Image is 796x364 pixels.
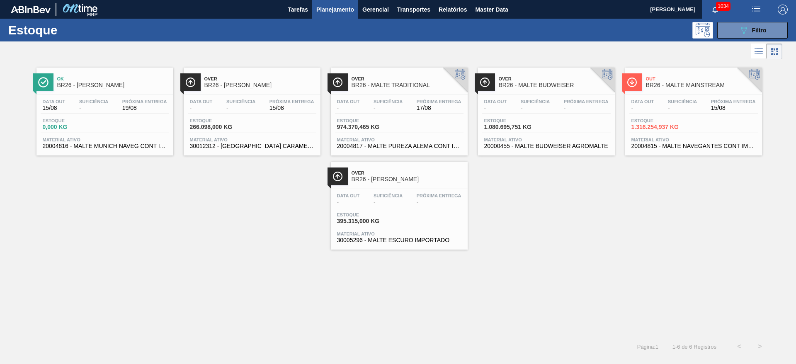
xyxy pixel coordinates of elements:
span: 0,000 KG [43,124,101,130]
span: 266.098,000 KG [190,124,248,130]
span: Próxima Entrega [564,99,609,104]
div: Visão em Cards [767,44,782,59]
a: ÍconeOutBR26 - MALTE MAINSTREAMData out-Suficiência-Próxima Entrega15/08Estoque1.316.254,937 KGMa... [619,61,766,155]
span: Ok [57,76,169,81]
a: ÍconeOverBR26 - MALTE BUDWEISERData out-Suficiência-Próxima Entrega-Estoque1.080.695,751 KGMateri... [472,61,619,155]
img: TNhmsLtSVTkK8tSr43FrP2fwEKptu5GPRR3wAAAABJRU5ErkJggg== [11,6,51,13]
span: Over [499,76,611,81]
span: 20004815 - MALTE NAVEGANTES CONT IMPORT SUP 40% [631,143,756,149]
img: Ícone [332,77,343,87]
span: 30012312 - MALTA CARAMELO DE BOORTMALT BIG BAG [190,143,314,149]
span: 20004816 - MALTE MUNICH NAVEG CONT IMPORT SUP 40% [43,143,167,149]
span: Próxima Entrega [711,99,756,104]
img: Ícone [332,171,343,182]
span: - [374,199,403,205]
span: 15/08 [269,105,314,111]
span: Master Data [475,5,508,15]
span: 974.370,465 KG [337,124,395,130]
span: Filtro [752,27,767,34]
span: Estoque [337,118,395,123]
span: Data out [43,99,66,104]
div: Pogramando: nenhum usuário selecionado [692,22,713,39]
span: Próxima Entrega [122,99,167,104]
span: BR26 - MALTE TRADITIONAL [352,82,464,88]
span: Over [352,76,464,81]
span: Material ativo [484,137,609,142]
button: Notificações [702,4,728,15]
img: Logout [778,5,788,15]
span: - [226,105,255,111]
span: Data out [484,99,507,104]
span: Data out [337,99,360,104]
img: Ícone [627,77,637,87]
span: - [484,105,507,111]
span: 1.080.695,751 KG [484,124,542,130]
span: - [668,105,697,111]
span: 15/08 [43,105,66,111]
button: < [729,336,750,357]
span: - [337,199,360,205]
span: Suficiência [374,99,403,104]
span: Estoque [43,118,101,123]
button: > [750,336,770,357]
span: Suficiência [374,193,403,198]
span: Out [646,76,758,81]
span: Próxima Entrega [269,99,314,104]
span: 20004817 - MALTE PUREZA ALEMA CONT IMPORT SUP 40% [337,143,461,149]
span: Transportes [397,5,430,15]
span: Próxima Entrega [417,99,461,104]
img: userActions [751,5,761,15]
span: BR26 - MALTE CORONA [204,82,316,88]
span: Over [352,170,464,175]
span: Tarefas [288,5,308,15]
span: Suficiência [226,99,255,104]
span: Material ativo [337,137,461,142]
span: - [521,105,550,111]
span: Estoque [631,118,689,123]
span: Material ativo [337,231,461,236]
span: Material ativo [190,137,314,142]
span: Gerencial [362,5,389,15]
span: BR26 - MALTE BUDWEISER [499,82,611,88]
span: Data out [337,193,360,198]
a: ÍconeOverBR26 - MALTE TRADITIONALData out-Suficiência-Próxima Entrega17/08Estoque974.370,465 KGMa... [325,61,472,155]
span: BR26 - MALTE ESCURO [352,176,464,182]
span: Material ativo [631,137,756,142]
span: 395.315,000 KG [337,218,395,224]
span: 15/08 [711,105,756,111]
span: 1 - 6 de 6 Registros [671,344,716,350]
span: 1034 [716,2,730,11]
span: BR26 - MALTE MUNIQUE [57,82,169,88]
span: Material ativo [43,137,167,142]
span: Suficiência [521,99,550,104]
div: Visão em Lista [751,44,767,59]
img: Ícone [185,77,196,87]
img: Ícone [480,77,490,87]
span: Página : 1 [637,344,658,350]
span: 1.316.254,937 KG [631,124,689,130]
span: 19/08 [122,105,167,111]
span: - [190,105,213,111]
span: - [631,105,654,111]
button: Filtro [717,22,788,39]
span: - [337,105,360,111]
a: ÍconeOverBR26 - [PERSON_NAME]Data out-Suficiência-Próxima Entrega15/08Estoque266.098,000 KGMateri... [177,61,325,155]
span: Estoque [337,212,395,217]
span: Estoque [484,118,542,123]
span: - [564,105,609,111]
span: Planejamento [316,5,354,15]
span: Estoque [190,118,248,123]
span: Data out [190,99,213,104]
span: Data out [631,99,654,104]
span: Relatórios [439,5,467,15]
span: - [417,199,461,205]
span: 17/08 [417,105,461,111]
span: - [79,105,108,111]
span: - [374,105,403,111]
span: BR26 - MALTE MAINSTREAM [646,82,758,88]
span: Suficiência [668,99,697,104]
span: 30005296 - MALTE ESCURO IMPORTADO [337,237,461,243]
img: Ícone [38,77,49,87]
a: ÍconeOkBR26 - [PERSON_NAME]Data out15/08Suficiência-Próxima Entrega19/08Estoque0,000 KGMaterial a... [30,61,177,155]
span: Suficiência [79,99,108,104]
